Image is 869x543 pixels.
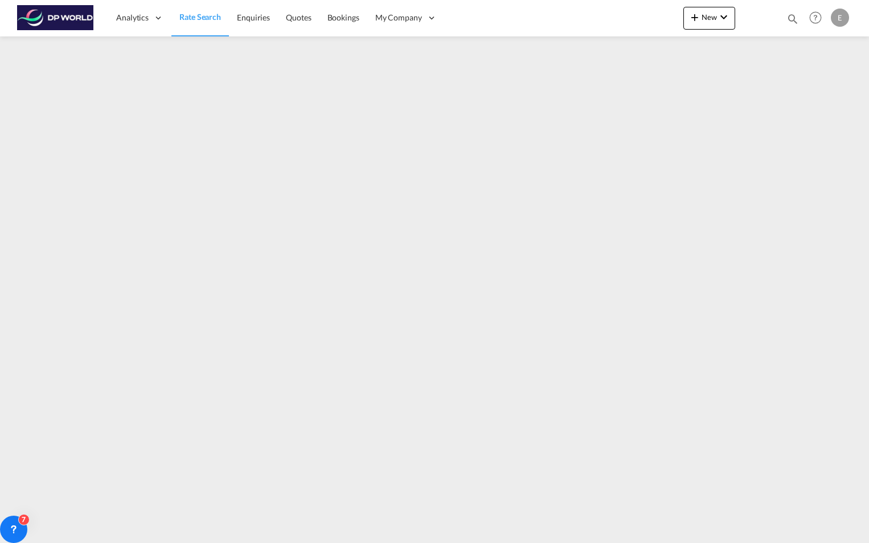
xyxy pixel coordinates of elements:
div: icon-magnify [786,13,799,30]
div: Help [806,8,831,28]
md-icon: icon-chevron-down [717,10,731,24]
md-icon: icon-magnify [786,13,799,25]
span: Analytics [116,12,149,23]
span: Rate Search [179,12,221,22]
span: Quotes [286,13,311,22]
div: E [831,9,849,27]
span: Bookings [327,13,359,22]
span: New [688,13,731,22]
button: icon-plus 400-fgNewicon-chevron-down [683,7,735,30]
img: c08ca190194411f088ed0f3ba295208c.png [17,5,94,31]
span: My Company [375,12,422,23]
md-icon: icon-plus 400-fg [688,10,702,24]
span: Enquiries [237,13,270,22]
span: Help [806,8,825,27]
